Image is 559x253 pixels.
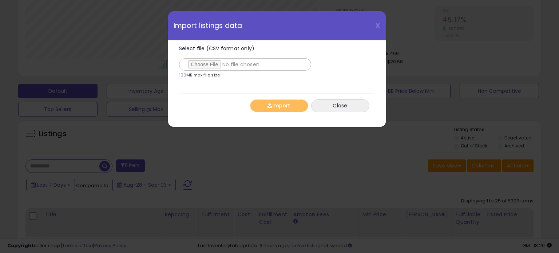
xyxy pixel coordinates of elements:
button: Import [250,99,308,112]
span: X [375,20,380,31]
p: 100MB max file size [179,73,220,77]
button: Close [311,99,369,112]
span: Select file (CSV format only) [179,45,255,52]
span: Import listings data [174,22,242,29]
